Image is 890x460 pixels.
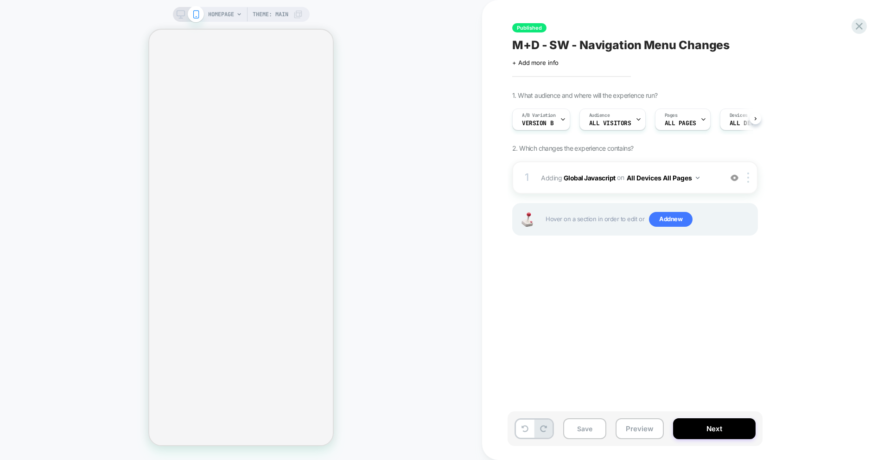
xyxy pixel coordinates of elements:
[522,120,553,127] span: Version B
[546,212,752,227] span: Hover on a section in order to edit or
[747,172,749,183] img: close
[665,112,678,119] span: Pages
[522,168,532,187] div: 1
[649,212,693,227] span: Add new
[673,418,756,439] button: Next
[512,144,633,152] span: 2. Which changes the experience contains?
[512,91,657,99] span: 1. What audience and where will the experience run?
[522,112,556,119] span: A/B Variation
[731,174,738,182] img: crossed eye
[730,120,768,127] span: ALL DEVICES
[208,7,234,22] span: HOMEPAGE
[665,120,696,127] span: ALL PAGES
[589,112,610,119] span: Audience
[563,418,606,439] button: Save
[541,171,718,185] span: Adding
[627,171,699,185] button: All Devices All Pages
[617,172,624,183] span: on
[589,120,631,127] span: All Visitors
[616,418,664,439] button: Preview
[730,112,748,119] span: Devices
[512,38,730,52] span: M+D - SW - Navigation Menu Changes
[512,23,547,32] span: Published
[564,173,616,181] b: Global Javascript
[253,7,288,22] span: Theme: MAIN
[512,59,559,66] span: + Add more info
[518,212,536,227] img: Joystick
[696,177,699,179] img: down arrow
